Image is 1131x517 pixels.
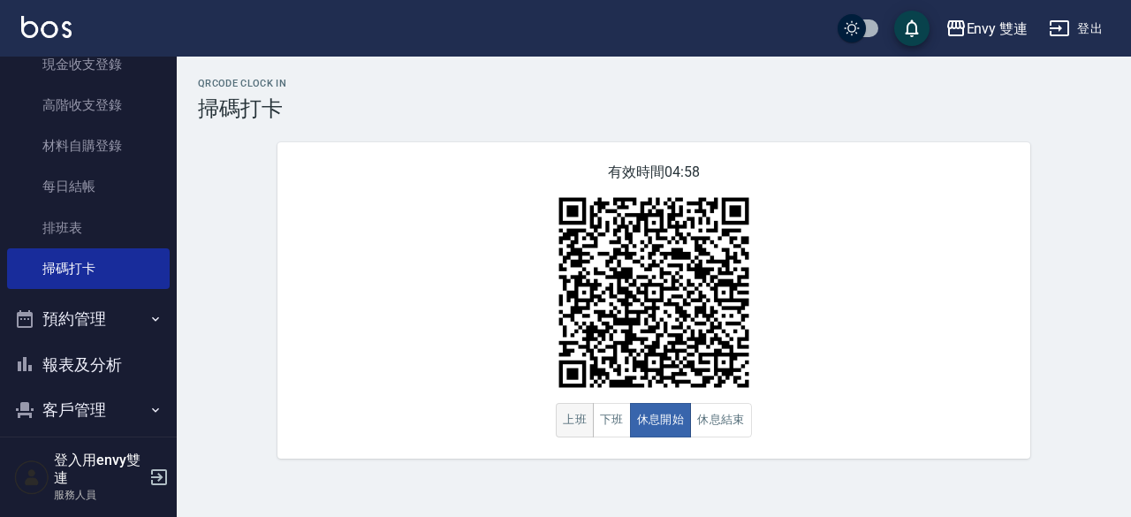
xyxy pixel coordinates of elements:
[556,403,594,437] button: 上班
[894,11,930,46] button: save
[277,142,1030,459] div: 有效時間 04:58
[967,18,1029,40] div: Envy 雙連
[7,342,170,388] button: 報表及分析
[593,403,631,437] button: 下班
[198,78,1110,89] h2: QRcode Clock In
[7,166,170,207] a: 每日結帳
[1042,12,1110,45] button: 登出
[7,387,170,433] button: 客戶管理
[14,460,49,495] img: Person
[21,16,72,38] img: Logo
[7,248,170,289] a: 掃碼打卡
[7,433,170,479] button: 員工及薪資
[690,403,752,437] button: 休息結束
[938,11,1036,47] button: Envy 雙連
[7,208,170,248] a: 排班表
[54,487,144,503] p: 服務人員
[630,403,692,437] button: 休息開始
[54,452,144,487] h5: 登入用envy雙連
[7,85,170,125] a: 高階收支登錄
[7,44,170,85] a: 現金收支登錄
[198,96,1110,121] h3: 掃碼打卡
[7,296,170,342] button: 預約管理
[7,125,170,166] a: 材料自購登錄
